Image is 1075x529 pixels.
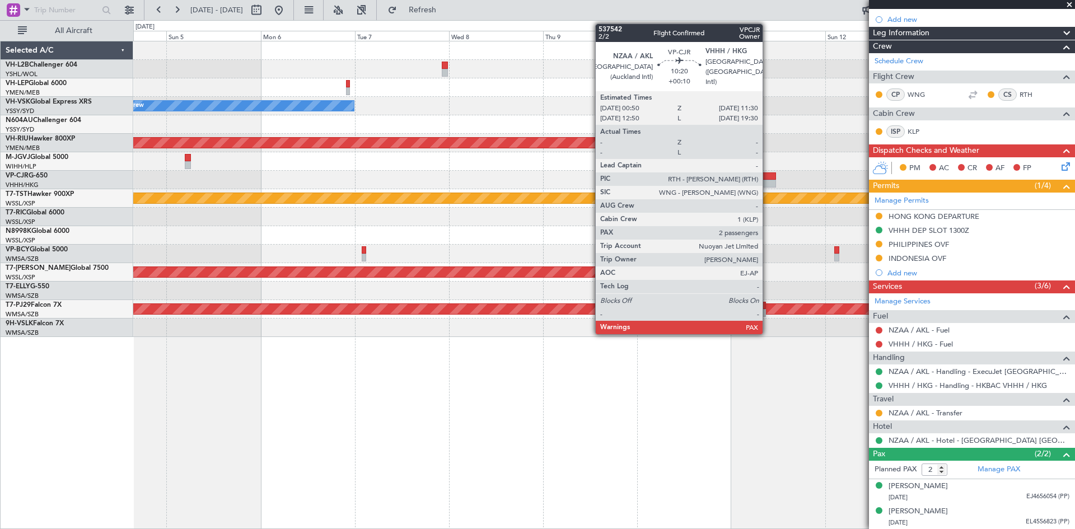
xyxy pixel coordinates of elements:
button: Refresh [382,1,450,19]
span: 9H-VSLK [6,320,33,327]
a: NZAA / AKL - Fuel [889,325,950,335]
span: T7-TST [6,191,27,198]
span: Pax [873,448,885,461]
div: Add new [887,15,1069,24]
div: Add new [887,268,1069,278]
span: EJ4656054 (PP) [1026,492,1069,502]
a: KLP [908,127,933,137]
a: WSSL/XSP [6,273,35,282]
a: VHHH/HKG [6,181,39,189]
div: ISP [886,125,905,138]
a: Manage PAX [978,464,1020,475]
div: PHILIPPINES OVF [889,240,949,249]
span: Fuel [873,310,888,323]
div: Wed 8 [449,31,543,41]
span: EL4556823 (PP) [1026,517,1069,527]
a: Manage Permits [875,195,929,207]
a: VH-RIUHawker 800XP [6,135,75,142]
a: NZAA / AKL - Handling - ExecuJet [GEOGRAPHIC_DATA] FBO NZAA / [GEOGRAPHIC_DATA] [889,367,1069,376]
div: HONG KONG DEPARTURE [889,212,979,221]
a: VHHH / HKG - Handling - HKBAC VHHH / HKG [889,381,1047,390]
a: VH-L2BChallenger 604 [6,62,77,68]
a: VHHH / HKG - Fuel [889,339,953,349]
a: N8998KGlobal 6000 [6,228,69,235]
span: Permits [873,180,899,193]
span: Travel [873,393,894,406]
a: VH-VSKGlobal Express XRS [6,99,92,105]
span: PM [909,163,920,174]
span: [DATE] - [DATE] [190,5,243,15]
a: N604AUChallenger 604 [6,117,81,124]
a: NZAA / AKL - Transfer [889,408,962,418]
span: Dispatch Checks and Weather [873,144,979,157]
div: [DATE] [135,22,155,32]
a: T7-PJ29Falcon 7X [6,302,62,308]
div: INDONESIA OVF [889,254,946,263]
a: WMSA/SZB [6,329,39,337]
div: Sat 11 [731,31,825,41]
a: YSHL/WOL [6,70,38,78]
a: Schedule Crew [875,56,923,67]
a: VH-LEPGlobal 6000 [6,80,67,87]
button: All Aircraft [12,22,121,40]
span: [DATE] [889,518,908,527]
span: All Aircraft [29,27,118,35]
a: WMSA/SZB [6,255,39,263]
span: T7-RIC [6,209,26,216]
span: VP-CJR [6,172,29,179]
a: T7-ELLYG-550 [6,283,49,290]
span: CR [968,163,977,174]
span: Handling [873,352,905,364]
span: (2/2) [1035,448,1051,460]
a: VP-BCYGlobal 5000 [6,246,68,253]
div: [PERSON_NAME] [889,481,948,492]
a: WMSA/SZB [6,310,39,319]
a: YMEN/MEB [6,144,40,152]
span: M-JGVJ [6,154,30,161]
a: NZAA / AKL - Hotel - [GEOGRAPHIC_DATA] [GEOGRAPHIC_DATA] / [GEOGRAPHIC_DATA] [889,436,1069,445]
a: RTH [1020,90,1045,100]
span: T7-[PERSON_NAME] [6,265,71,271]
a: WMSA/SZB [6,292,39,300]
span: VH-L2B [6,62,29,68]
div: CP [886,88,905,101]
a: YMEN/MEB [6,88,40,97]
div: VHHH DEP SLOT 1300Z [889,226,969,235]
span: N8998K [6,228,31,235]
span: AF [995,163,1004,174]
span: T7-PJ29 [6,302,31,308]
span: VH-LEP [6,80,29,87]
span: Crew [873,40,892,53]
span: T7-ELLY [6,283,30,290]
a: WSSL/XSP [6,236,35,245]
span: Hotel [873,420,892,433]
span: FP [1023,163,1031,174]
input: Trip Number [34,2,99,18]
div: Tue 7 [355,31,449,41]
span: VP-BCY [6,246,30,253]
span: Services [873,280,902,293]
span: [DATE] [889,493,908,502]
span: (1/4) [1035,180,1051,191]
div: Sun 5 [166,31,260,41]
a: T7-TSTHawker 900XP [6,191,74,198]
a: M-JGVJGlobal 5000 [6,154,68,161]
div: [PERSON_NAME] [889,506,948,517]
span: VH-VSK [6,99,30,105]
div: Mon 6 [261,31,355,41]
a: T7-[PERSON_NAME]Global 7500 [6,265,109,271]
span: Flight Crew [873,71,914,83]
span: Cabin Crew [873,107,915,120]
div: Sun 12 [825,31,919,41]
a: WSSL/XSP [6,199,35,208]
a: T7-RICGlobal 6000 [6,209,64,216]
a: Manage Services [875,296,931,307]
a: WIHH/HLP [6,162,36,171]
a: YSSY/SYD [6,107,34,115]
a: VP-CJRG-650 [6,172,48,179]
span: N604AU [6,117,33,124]
span: AC [939,163,949,174]
div: CS [998,88,1017,101]
a: WSSL/XSP [6,218,35,226]
a: 9H-VSLKFalcon 7X [6,320,64,327]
